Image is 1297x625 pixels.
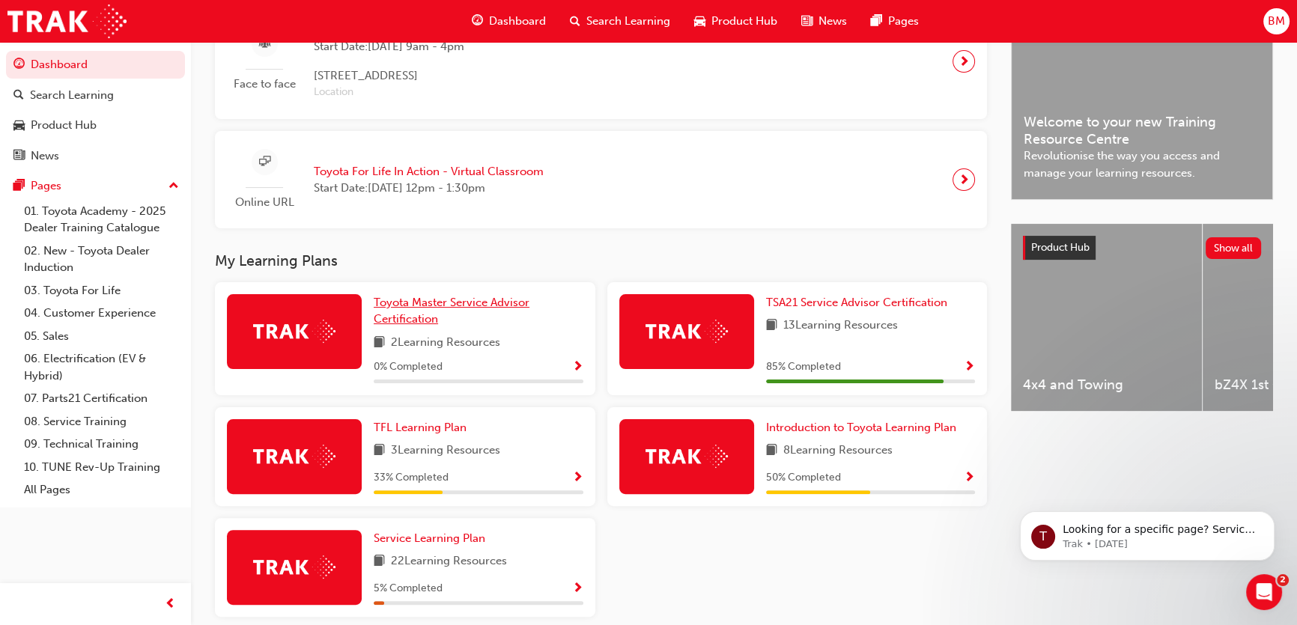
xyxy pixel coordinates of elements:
span: [STREET_ADDRESS] [314,67,541,85]
iframe: Intercom notifications message [997,480,1297,585]
button: Pages [6,172,185,200]
a: Introduction to Toyota Learning Plan [766,419,962,436]
span: car-icon [694,12,705,31]
span: 0 % Completed [374,359,443,376]
a: 01. Toyota Academy - 2025 Dealer Training Catalogue [18,200,185,240]
span: prev-icon [165,595,176,614]
span: pages-icon [13,180,25,193]
a: Product HubShow all [1023,236,1261,260]
a: Product Hub [6,112,185,139]
span: book-icon [766,317,777,335]
span: Toyota Master Service Advisor Certification [374,296,529,326]
span: 2 Learning Resources [391,334,500,353]
div: Product Hub [31,117,97,134]
button: BM [1263,8,1290,34]
span: 50 % Completed [766,469,841,487]
img: Trak [253,555,335,579]
span: Product Hub [711,13,777,30]
span: Introduction to Toyota Learning Plan [766,421,956,434]
span: Start Date: [DATE] 9am - 4pm [314,38,541,55]
a: 05. Sales [18,325,185,348]
span: Show Progress [964,361,975,374]
span: News [818,13,847,30]
span: Search Learning [586,13,670,30]
span: sessionType_ONLINE_URL-icon [259,153,270,171]
a: Dashboard [6,51,185,79]
button: Show Progress [964,469,975,487]
span: 33 % Completed [374,469,449,487]
a: 02. New - Toyota Dealer Induction [18,240,185,279]
span: Show Progress [572,472,583,485]
a: Service Learning Plan [374,530,491,547]
span: 8 Learning Resources [783,442,893,460]
span: Toyota For Life In Action - Virtual Classroom [314,163,544,180]
span: news-icon [801,12,812,31]
a: 03. Toyota For Life [18,279,185,302]
a: 08. Service Training [18,410,185,433]
a: 04. Customer Experience [18,302,185,325]
h3: My Learning Plans [215,252,987,269]
span: TSA21 Service Advisor Certification [766,296,947,309]
span: book-icon [374,334,385,353]
span: news-icon [13,150,25,163]
span: book-icon [766,442,777,460]
span: Service Learning Plan [374,531,485,545]
span: Show Progress [572,361,583,374]
span: 13 Learning Resources [783,317,898,335]
span: book-icon [374,552,385,571]
a: car-iconProduct Hub [682,6,789,37]
span: Online URL [227,194,302,211]
span: car-icon [13,119,25,132]
img: Trak [646,320,728,343]
span: search-icon [570,12,580,31]
span: Face to face [227,76,302,93]
span: TFL Learning Plan [374,421,467,434]
a: news-iconNews [789,6,859,37]
span: Show Progress [964,472,975,485]
a: Face to faceTSA21 Service Advisor Course ( face to face)Start Date:[DATE] 9am - 4pm[STREET_ADDRES... [227,16,975,107]
img: Trak [7,4,127,38]
span: book-icon [374,442,385,460]
a: 06. Electrification (EV & Hybrid) [18,347,185,387]
span: BM [1268,13,1285,30]
span: Location [314,84,541,101]
span: search-icon [13,89,24,103]
span: 3 Learning Resources [391,442,500,460]
span: pages-icon [871,12,882,31]
a: Toyota Master Service Advisor Certification [374,294,583,328]
span: Welcome to your new Training Resource Centre [1024,114,1260,147]
a: TFL Learning Plan [374,419,473,436]
span: up-icon [168,177,179,196]
span: Pages [888,13,919,30]
button: Show Progress [572,358,583,376]
button: Show all [1206,237,1262,259]
a: guage-iconDashboard [460,6,558,37]
span: guage-icon [472,12,483,31]
span: guage-icon [13,58,25,72]
span: sessionType_FACE_TO_FACE-icon [259,34,270,53]
a: Search Learning [6,82,185,109]
div: Pages [31,177,61,195]
div: News [31,147,59,165]
span: Product Hub [1031,241,1090,254]
img: Trak [253,320,335,343]
iframe: Intercom live chat [1246,574,1282,610]
img: Trak [646,445,728,468]
a: 4x4 and Towing [1011,224,1202,411]
a: TSA21 Service Advisor Certification [766,294,953,311]
button: Show Progress [964,358,975,376]
a: Online URLToyota For Life In Action - Virtual ClassroomStart Date:[DATE] 12pm - 1:30pm [227,143,975,217]
span: Start Date: [DATE] 12pm - 1:30pm [314,180,544,197]
button: Show Progress [572,579,583,598]
a: pages-iconPages [859,6,931,37]
a: search-iconSearch Learning [558,6,682,37]
div: Search Learning [30,87,114,104]
span: next-icon [959,51,970,72]
span: 22 Learning Resources [391,552,507,571]
span: Revolutionise the way you access and manage your learning resources. [1024,147,1260,181]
